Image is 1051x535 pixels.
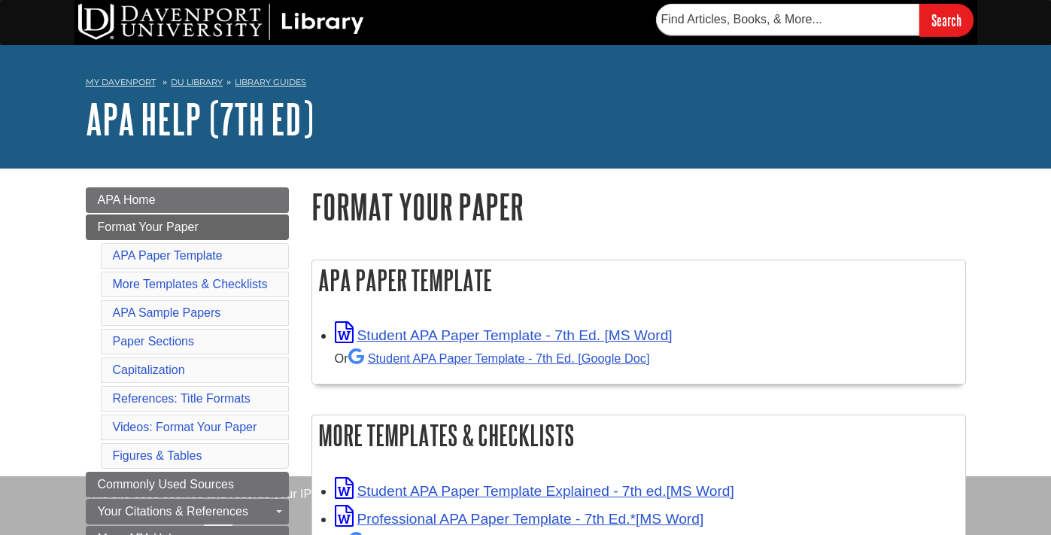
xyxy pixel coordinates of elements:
nav: breadcrumb [86,72,966,96]
span: Your Citations & References [98,505,248,518]
a: APA Sample Papers [113,306,221,319]
a: DU Library [171,77,223,87]
a: Format Your Paper [86,214,289,240]
a: Your Citations & References [86,499,289,524]
a: Link opens in new window [335,511,704,527]
input: Search [919,4,974,36]
small: Or [335,351,650,365]
a: APA Help (7th Ed) [86,96,314,142]
span: APA Home [98,193,156,206]
span: Commonly Used Sources [98,478,234,491]
a: More Templates & Checklists [113,278,268,290]
a: Commonly Used Sources [86,472,289,497]
h1: Format Your Paper [311,187,966,226]
a: My Davenport [86,76,156,89]
a: Figures & Tables [113,449,202,462]
span: Format Your Paper [98,220,199,233]
img: DU Library [78,4,364,40]
a: APA Home [86,187,289,213]
a: Student APA Paper Template - 7th Ed. [Google Doc] [348,351,650,365]
a: Videos: Format Your Paper [113,421,257,433]
form: Searches DU Library's articles, books, and more [656,4,974,36]
a: Link opens in new window [335,327,673,343]
a: APA Paper Template [113,249,223,262]
a: Link opens in new window [335,483,734,499]
a: Library Guides [235,77,306,87]
a: Paper Sections [113,335,195,348]
input: Find Articles, Books, & More... [656,4,919,35]
h2: APA Paper Template [312,260,965,300]
a: Capitalization [113,363,185,376]
h2: More Templates & Checklists [312,415,965,455]
a: References: Title Formats [113,392,251,405]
